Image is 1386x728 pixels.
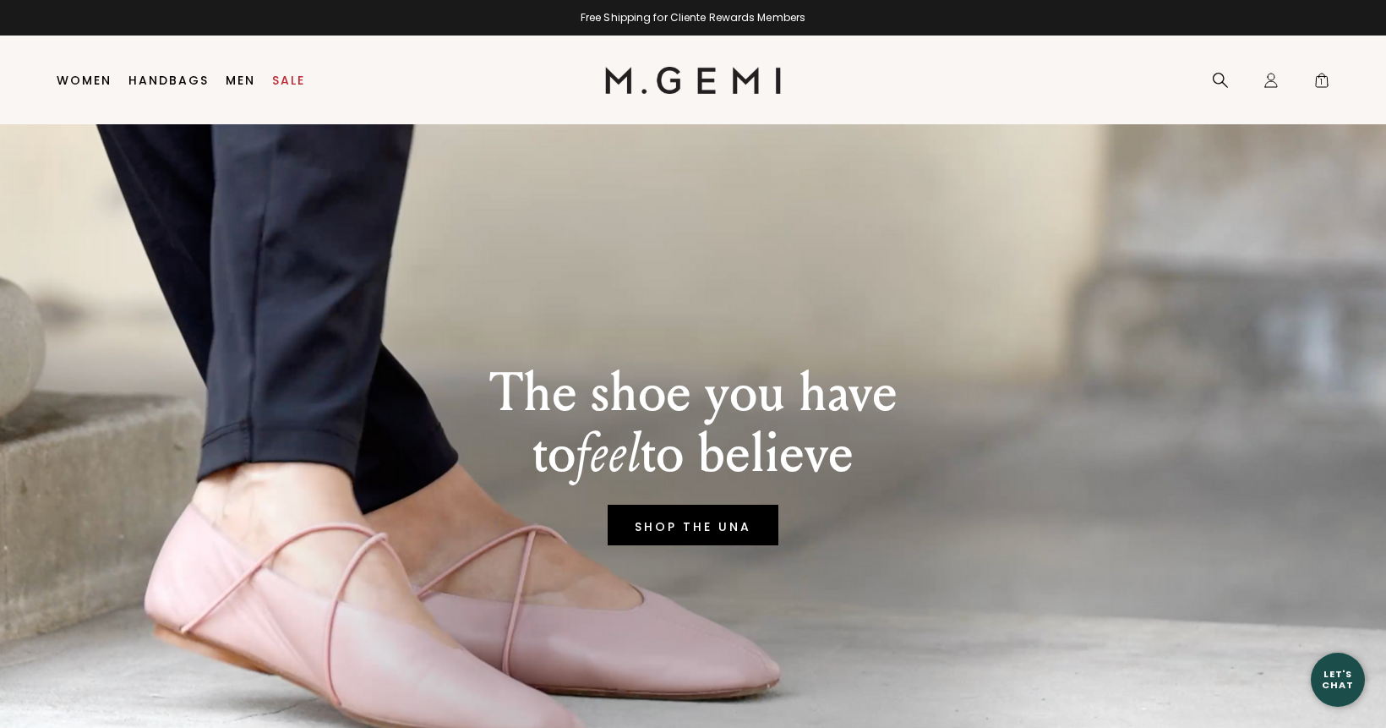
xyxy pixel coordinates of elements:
div: Let's Chat [1311,669,1365,690]
a: Men [226,74,255,87]
a: Women [57,74,112,87]
p: The shoe you have [489,363,898,424]
img: M.Gemi [605,67,782,94]
a: SHOP THE UNA [608,505,778,545]
em: feel [576,421,641,486]
span: 1 [1313,75,1330,92]
a: Sale [272,74,305,87]
p: to to believe [489,424,898,484]
a: Handbags [128,74,209,87]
